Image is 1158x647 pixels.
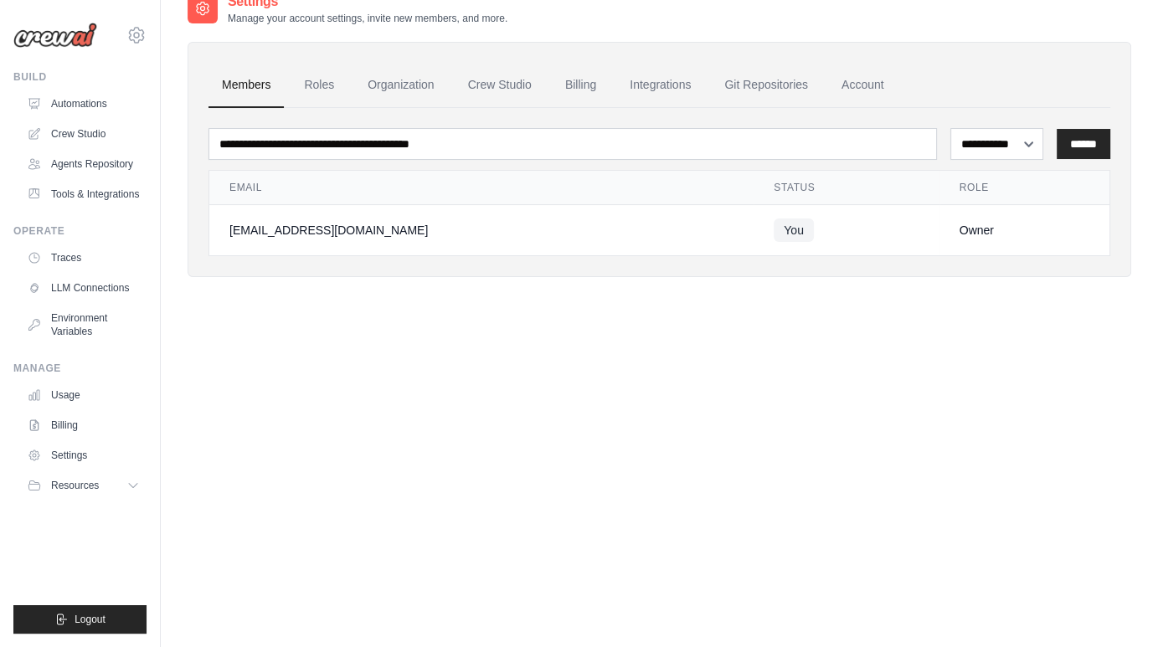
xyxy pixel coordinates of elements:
[20,151,147,177] a: Agents Repository
[13,362,147,375] div: Manage
[20,121,147,147] a: Crew Studio
[20,275,147,301] a: LLM Connections
[13,605,147,634] button: Logout
[20,472,147,499] button: Resources
[616,63,704,108] a: Integrations
[208,63,284,108] a: Members
[774,218,814,242] span: You
[828,63,898,108] a: Account
[20,305,147,345] a: Environment Variables
[455,63,545,108] a: Crew Studio
[229,222,733,239] div: [EMAIL_ADDRESS][DOMAIN_NAME]
[939,171,1109,205] th: Role
[13,70,147,84] div: Build
[20,412,147,439] a: Billing
[228,12,507,25] p: Manage your account settings, invite new members, and more.
[552,63,610,108] a: Billing
[209,171,754,205] th: Email
[13,224,147,238] div: Operate
[75,613,106,626] span: Logout
[20,181,147,208] a: Tools & Integrations
[960,222,1089,239] div: Owner
[13,23,97,48] img: Logo
[754,171,939,205] th: Status
[291,63,347,108] a: Roles
[20,382,147,408] a: Usage
[20,244,147,271] a: Traces
[20,442,147,469] a: Settings
[51,479,99,492] span: Resources
[711,63,821,108] a: Git Repositories
[354,63,447,108] a: Organization
[20,90,147,117] a: Automations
